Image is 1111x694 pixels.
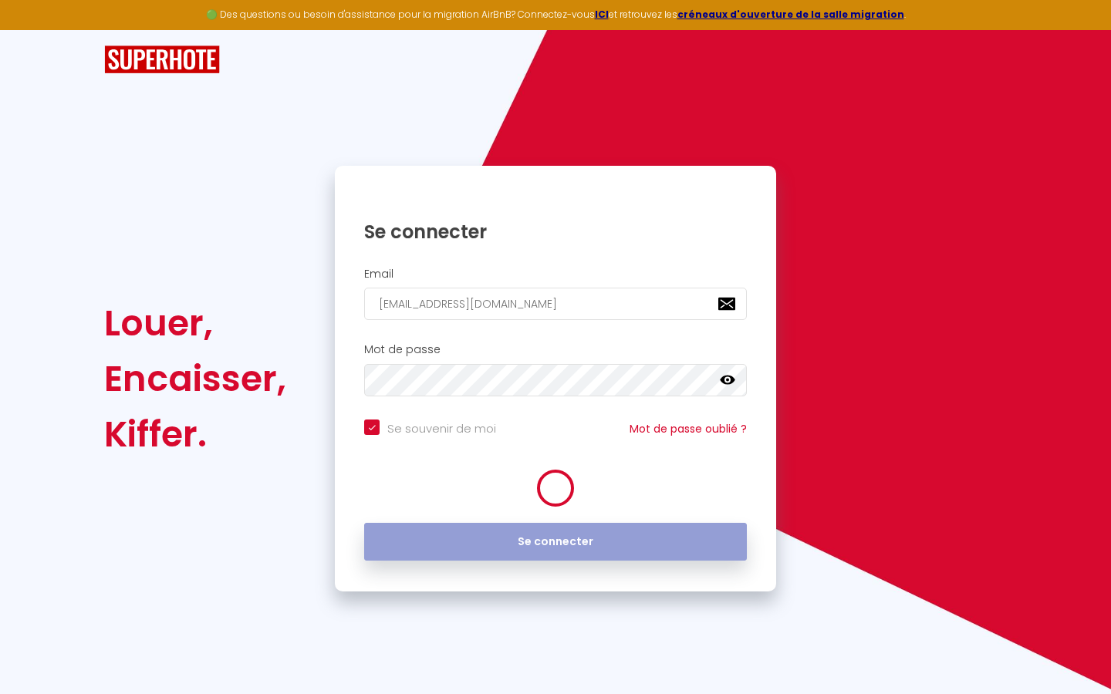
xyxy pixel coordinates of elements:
h2: Mot de passe [364,343,747,356]
div: Encaisser, [104,351,286,406]
button: Se connecter [364,523,747,561]
div: Kiffer. [104,406,286,462]
h2: Email [364,268,747,281]
button: Ouvrir le widget de chat LiveChat [12,6,59,52]
a: créneaux d'ouverture de la salle migration [677,8,904,21]
a: Mot de passe oublié ? [630,421,747,436]
h1: Se connecter [364,220,747,244]
img: SuperHote logo [104,45,220,74]
a: ICI [595,8,609,21]
input: Ton Email [364,288,747,320]
div: Louer, [104,295,286,351]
